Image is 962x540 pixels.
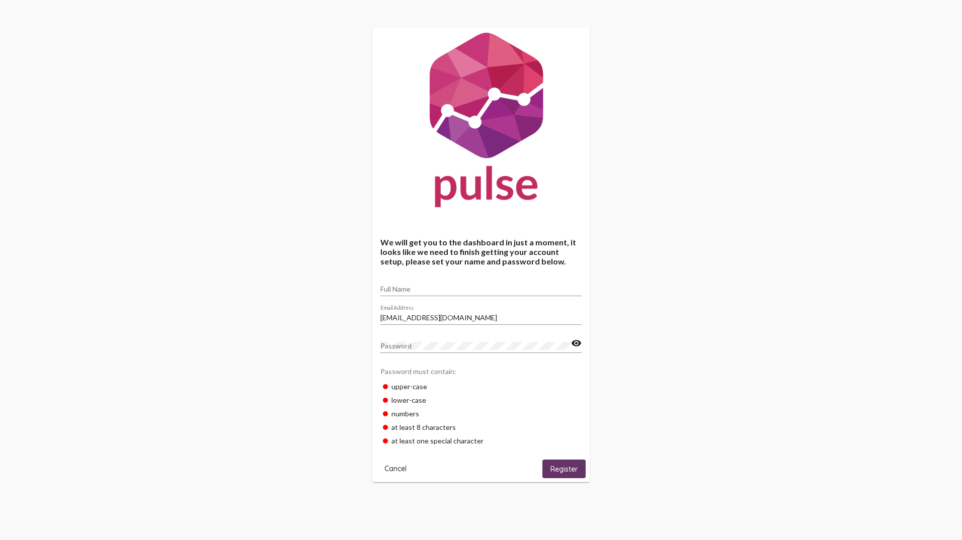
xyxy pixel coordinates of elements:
div: Password must contain: [380,362,582,380]
div: at least one special character [380,434,582,447]
img: Pulse For Good Logo [372,27,590,217]
button: Cancel [376,460,415,478]
mat-icon: visibility [571,337,582,349]
h4: We will get you to the dashboard in just a moment, it looks like we need to finish getting your a... [380,237,582,266]
div: numbers [380,407,582,420]
span: Register [550,465,578,474]
div: at least 8 characters [380,420,582,434]
div: lower-case [380,393,582,407]
button: Register [542,460,586,478]
span: Cancel [384,464,407,473]
div: upper-case [380,380,582,393]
